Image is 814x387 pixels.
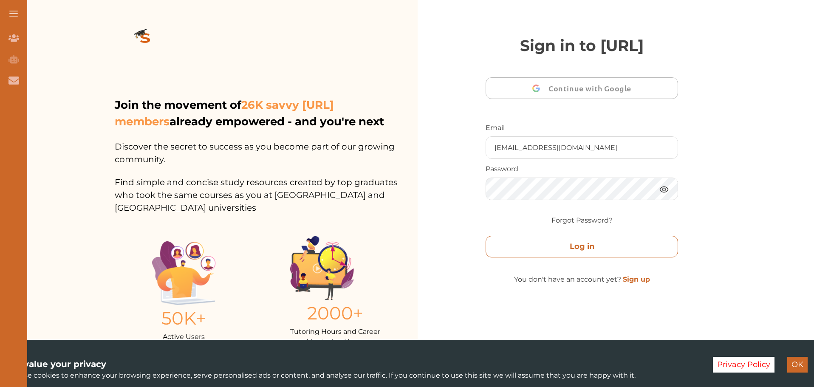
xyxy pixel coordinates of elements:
p: Tutoring Hours and Career Mentoring Hours Delivered [290,327,380,357]
img: eye.3286bcf0.webp [659,184,669,195]
p: Find simple and concise study resources created by top graduates who took the same courses as you... [115,166,418,214]
p: Active Users in [DATE] [152,332,216,352]
a: Forgot Password? [551,215,613,226]
span: Continue with Google [548,78,636,98]
a: Sign up [623,275,650,283]
img: Illustration.25158f3c.png [152,241,216,305]
img: Group%201403.ccdcecb8.png [290,236,354,300]
button: Continue with Google [486,77,678,99]
p: Email [486,123,678,133]
div: We use cookies to enhance your browsing experience, serve personalised ads or content, and analys... [6,358,700,381]
button: Accept cookies [787,357,808,373]
p: Password [486,164,678,174]
p: Discover the secret to success as you become part of our growing community. [115,130,418,166]
button: Log in [486,236,678,257]
p: 50K+ [152,305,216,332]
p: Join the movement of already empowered - and you're next [115,97,416,130]
p: Sign in to [URL] [486,34,678,57]
button: Decline cookies [713,357,774,373]
p: You don't have an account yet? [486,274,678,285]
img: logo [115,15,176,63]
input: Enter your username or email [486,137,678,158]
p: 2000+ [290,300,380,327]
